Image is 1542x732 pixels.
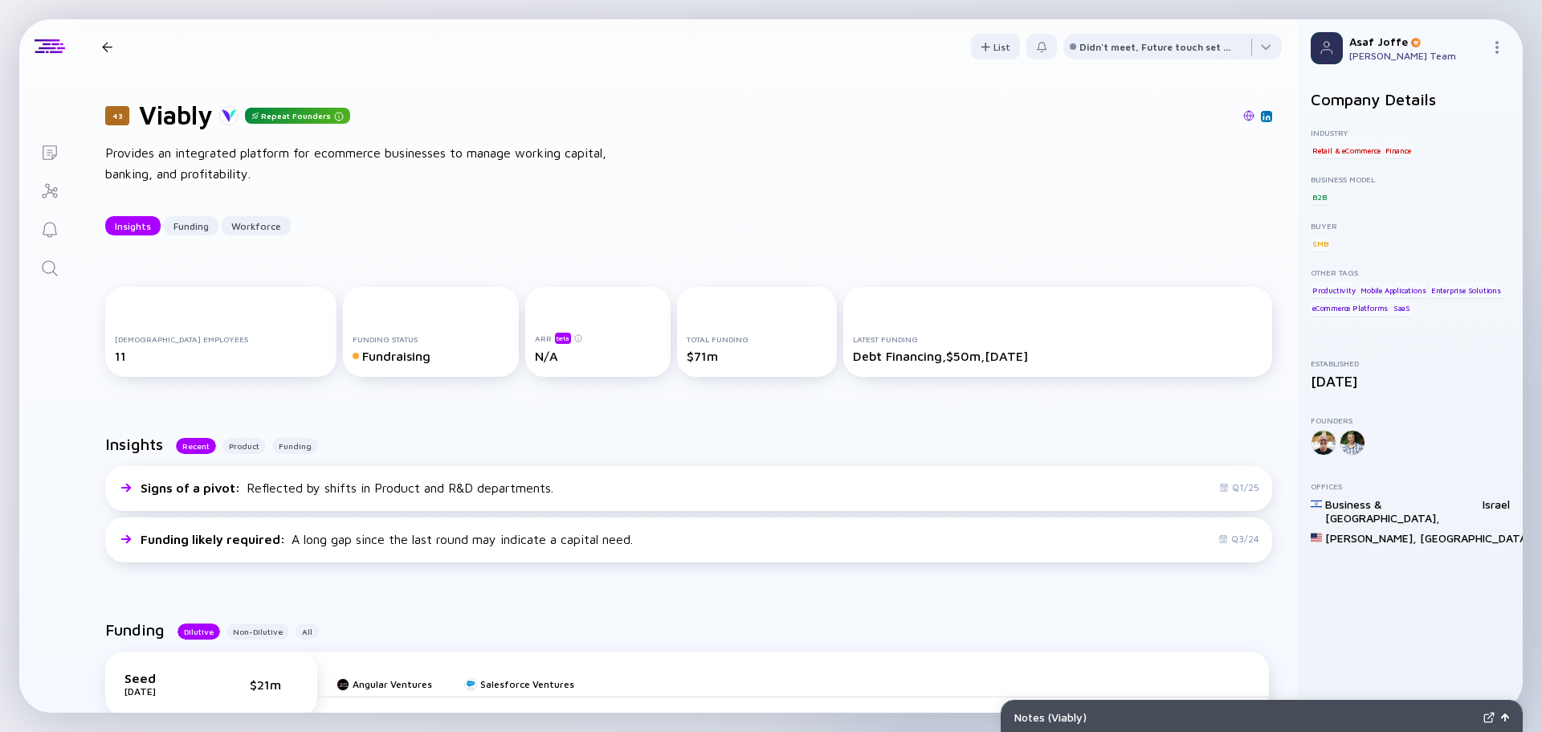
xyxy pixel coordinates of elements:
div: Didn't meet, Future touch set in OPTX [1079,41,1232,53]
div: SMB [1311,235,1329,251]
div: Established [1311,358,1510,368]
img: Open Notes [1501,714,1509,722]
div: Mobile Applications [1359,282,1427,298]
button: Workforce [222,216,291,235]
button: Dilutive [177,624,220,640]
a: Investor Map [19,170,80,209]
div: Funding [164,214,218,239]
div: List [971,35,1020,59]
div: Asaf Joffe [1349,35,1484,48]
div: Founders [1311,415,1510,425]
div: 11 [115,349,327,363]
div: ARR [535,332,661,344]
div: Buyer [1311,221,1510,231]
div: beta [555,333,571,344]
div: [PERSON_NAME] , [1325,531,1417,545]
div: Finance [1384,142,1413,158]
button: Product [222,438,266,454]
img: United States Flag [1311,532,1322,543]
div: Notes ( Viably ) [1014,710,1477,724]
img: Profile Picture [1311,32,1343,64]
span: Signs of a pivot : [141,481,243,495]
div: Angular Ventures [353,678,432,690]
div: [GEOGRAPHIC_DATA] [1420,531,1531,545]
div: Enterprise Solutions [1430,282,1503,298]
a: Reminders [19,209,80,247]
div: SaaS [1392,301,1412,317]
img: Menu [1491,41,1503,54]
div: [DATE] [124,685,205,697]
div: $71m [687,349,827,363]
h2: Company Details [1311,90,1510,108]
div: Seed [124,671,205,685]
a: Salesforce Ventures [464,678,574,690]
div: [PERSON_NAME] Team [1349,50,1484,62]
img: Israel Flag [1311,498,1322,509]
div: A long gap since the last round may indicate a capital need. [141,532,633,546]
h2: Funding [105,620,165,639]
div: Workforce [222,214,291,239]
button: List [971,34,1020,59]
div: Latest Funding [853,334,1263,344]
div: Offices [1311,481,1510,491]
div: Repeat Founders [245,108,350,124]
div: $21m [250,677,298,692]
div: Productivity [1311,282,1357,298]
div: Salesforce Ventures [480,678,574,690]
div: Israel [1483,497,1510,525]
button: Funding [272,438,318,454]
div: Business & [GEOGRAPHIC_DATA] , [1325,497,1479,525]
button: All [296,624,319,640]
a: Angular Ventures [337,678,432,690]
div: Insights [105,214,161,239]
button: Funding [164,216,218,235]
div: 43 [105,106,129,125]
div: Business Model [1311,174,1510,184]
div: Funding Status [353,334,509,344]
span: Funding likely required : [141,532,288,546]
h1: Viably [139,100,213,130]
a: Search [19,247,80,286]
img: Viably Linkedin Page [1263,112,1271,121]
div: Q1/25 [1219,481,1259,493]
div: Fundraising [353,349,509,363]
div: N/A [535,349,661,363]
h2: Insights [105,435,163,453]
div: B2B [1311,189,1328,205]
div: Industry [1311,128,1510,137]
div: Provides an integrated platform for ecommerce businesses to manage working capital, banking, and ... [105,143,619,184]
img: Expand Notes [1483,712,1495,723]
div: eCommerce Platforms [1311,301,1389,317]
button: Recent [176,438,216,454]
img: Viably Website [1243,110,1254,121]
div: Debt Financing, $50m, [DATE] [853,349,1263,363]
div: Total Funding [687,334,827,344]
div: Reflected by shifts in Product and R&D departments. [141,481,553,495]
div: Other Tags [1311,268,1510,277]
div: [DATE] [1311,373,1510,390]
div: [DEMOGRAPHIC_DATA] Employees [115,334,327,344]
a: Lists [19,132,80,170]
div: Retail & eCommerce [1311,142,1381,158]
button: Insights [105,216,161,235]
button: Non-Dilutive [226,624,289,640]
div: Q3/24 [1218,533,1259,545]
